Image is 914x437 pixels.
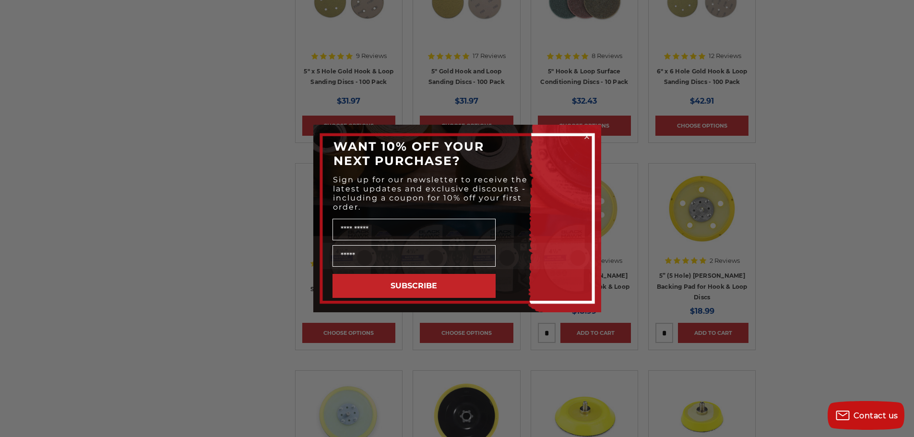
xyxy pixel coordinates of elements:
[333,139,484,168] span: WANT 10% OFF YOUR NEXT PURCHASE?
[582,132,592,142] button: Close dialog
[854,411,898,420] span: Contact us
[828,401,904,430] button: Contact us
[332,245,496,267] input: Email
[333,175,528,212] span: Sign up for our newsletter to receive the latest updates and exclusive discounts - including a co...
[332,274,496,298] button: SUBSCRIBE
